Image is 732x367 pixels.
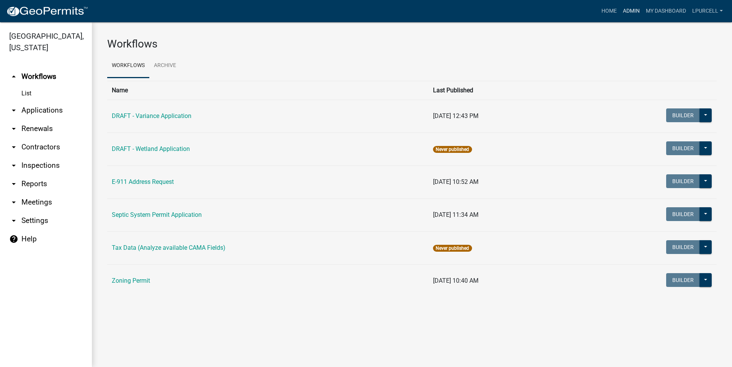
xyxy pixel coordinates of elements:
[666,108,700,122] button: Builder
[9,124,18,133] i: arrow_drop_down
[9,216,18,225] i: arrow_drop_down
[666,174,700,188] button: Builder
[433,146,472,153] span: Never published
[112,244,225,251] a: Tax Data (Analyze available CAMA Fields)
[112,178,174,185] a: E-911 Address Request
[9,234,18,244] i: help
[112,112,191,120] a: DRAFT - Variance Application
[112,211,202,218] a: Septic System Permit Application
[428,81,572,100] th: Last Published
[9,198,18,207] i: arrow_drop_down
[9,161,18,170] i: arrow_drop_down
[433,277,479,284] span: [DATE] 10:40 AM
[620,4,643,18] a: Admin
[643,4,689,18] a: My Dashboard
[598,4,620,18] a: Home
[433,178,479,185] span: [DATE] 10:52 AM
[9,143,18,152] i: arrow_drop_down
[689,4,726,18] a: lpurcell
[666,240,700,254] button: Builder
[666,273,700,287] button: Builder
[107,54,149,78] a: Workflows
[9,179,18,188] i: arrow_drop_down
[433,245,472,252] span: Never published
[433,211,479,218] span: [DATE] 11:34 AM
[149,54,181,78] a: Archive
[9,72,18,81] i: arrow_drop_up
[112,277,150,284] a: Zoning Permit
[9,106,18,115] i: arrow_drop_down
[666,207,700,221] button: Builder
[666,141,700,155] button: Builder
[107,38,717,51] h3: Workflows
[433,112,479,120] span: [DATE] 12:43 PM
[107,81,428,100] th: Name
[112,145,190,152] a: DRAFT - Wetland Application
